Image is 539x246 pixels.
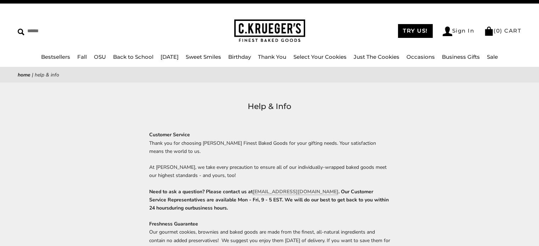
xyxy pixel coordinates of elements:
[487,53,498,60] a: Sale
[354,53,399,60] a: Just The Cookies
[293,53,347,60] a: Select Your Cookies
[496,27,500,34] span: 0
[149,221,198,227] strong: Freshness Guarantee
[234,19,305,42] img: C.KRUEGER'S
[253,188,338,195] a: [EMAIL_ADDRESS][DOMAIN_NAME]
[484,27,521,34] a: (0) CART
[113,53,153,60] a: Back to School
[484,27,494,36] img: Bag
[77,53,87,60] a: Fall
[149,188,389,211] strong: Need to ask a question? Please contact us at
[6,219,73,240] iframe: Sign Up via Text for Offers
[149,164,387,179] span: At [PERSON_NAME], we take every precaution to ensure all of our individually-wrapped baked goods ...
[443,27,475,36] a: Sign In
[149,188,389,211] span: . Our Customer Service Representatives are available Mon - Fri, 9 - 5 EST. We will do our best to...
[161,53,179,60] a: [DATE]
[18,29,24,35] img: Search
[192,205,228,211] span: business hours.
[32,71,33,78] span: |
[28,100,511,113] h1: Help & Info
[406,53,435,60] a: Occasions
[149,139,390,155] p: Thank you for choosing [PERSON_NAME] Finest Baked Goods for your gifting needs. Your satisfaction...
[94,53,106,60] a: OSU
[258,53,286,60] a: Thank You
[18,71,521,79] nav: breadcrumbs
[149,131,190,138] strong: Customer Service
[18,71,30,78] a: Home
[398,24,433,38] a: TRY US!
[35,71,59,78] span: Help & Info
[18,25,137,36] input: Search
[228,53,251,60] a: Birthday
[442,53,480,60] a: Business Gifts
[169,205,192,211] span: during our
[443,27,452,36] img: Account
[41,53,70,60] a: Bestsellers
[186,53,221,60] a: Sweet Smiles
